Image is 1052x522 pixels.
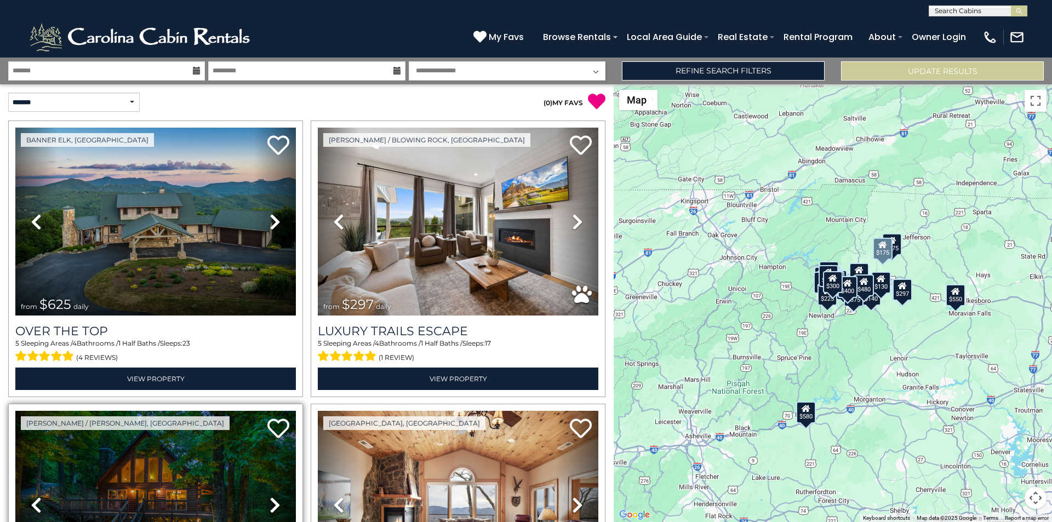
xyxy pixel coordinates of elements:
div: $300 [823,271,843,293]
a: Refine Search Filters [622,61,825,81]
a: Banner Elk, [GEOGRAPHIC_DATA] [21,133,154,147]
a: Browse Rentals [538,27,616,47]
img: phone-regular-white.png [982,30,998,45]
a: Real Estate [712,27,773,47]
a: Add to favorites [267,134,289,158]
a: Add to favorites [267,417,289,441]
span: daily [73,302,89,311]
span: 17 [485,339,491,347]
a: Rental Program [778,27,858,47]
a: Owner Login [906,27,971,47]
button: Change map style [619,90,658,110]
div: $375 [844,284,864,306]
a: Local Area Guide [621,27,707,47]
img: thumbnail_168695581.jpeg [318,128,598,316]
div: $349 [849,263,869,285]
button: Toggle fullscreen view [1025,90,1047,112]
a: Over The Top [15,324,296,339]
a: Report a map error [1005,515,1049,521]
button: Keyboard shortcuts [863,514,910,522]
a: [PERSON_NAME] / [PERSON_NAME], [GEOGRAPHIC_DATA] [21,416,230,430]
div: $297 [893,279,912,301]
div: $425 [819,265,838,286]
span: 1 Half Baths / [118,339,160,347]
span: My Favs [489,30,524,44]
a: View Property [318,368,598,390]
span: ( ) [544,99,552,107]
span: 23 [182,339,190,347]
div: Sleeping Areas / Bathrooms / Sleeps: [318,339,598,365]
span: 1 Half Baths / [421,339,462,347]
button: Update Results [841,61,1044,81]
span: 5 [15,339,19,347]
a: Add to favorites [570,134,592,158]
div: $480 [854,274,874,296]
span: daily [376,302,391,311]
img: mail-regular-white.png [1009,30,1025,45]
span: 0 [546,99,550,107]
div: $175 [873,238,893,260]
a: [GEOGRAPHIC_DATA], [GEOGRAPHIC_DATA] [323,416,485,430]
button: Map camera controls [1025,487,1047,509]
a: [PERSON_NAME] / Blowing Rock, [GEOGRAPHIC_DATA] [323,133,530,147]
div: $140 [861,283,881,305]
div: $175 [882,233,902,255]
div: $400 [838,276,857,297]
a: About [863,27,901,47]
a: My Favs [473,30,527,44]
div: $580 [796,401,816,423]
span: Map data ©2025 Google [917,515,976,521]
a: Add to favorites [570,417,592,441]
div: $125 [819,261,839,283]
span: $625 [39,296,71,312]
img: White-1-2.png [27,21,255,54]
div: Sleeping Areas / Bathrooms / Sleeps: [15,339,296,365]
img: Google [616,508,653,522]
a: View Property [15,368,296,390]
div: $225 [817,284,837,306]
a: Luxury Trails Escape [318,324,598,339]
a: (0)MY FAVS [544,99,583,107]
div: $130 [871,272,891,294]
span: (1 review) [379,351,414,365]
span: $297 [342,296,374,312]
a: Terms [983,515,998,521]
span: from [323,302,340,311]
span: (4 reviews) [76,351,118,365]
span: 5 [318,339,322,347]
span: 4 [72,339,77,347]
div: $230 [814,271,833,293]
span: from [21,302,37,311]
span: 4 [375,339,379,347]
img: thumbnail_167153549.jpeg [15,128,296,316]
a: Open this area in Google Maps (opens a new window) [616,508,653,522]
span: Map [627,94,647,106]
div: $550 [946,284,965,306]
